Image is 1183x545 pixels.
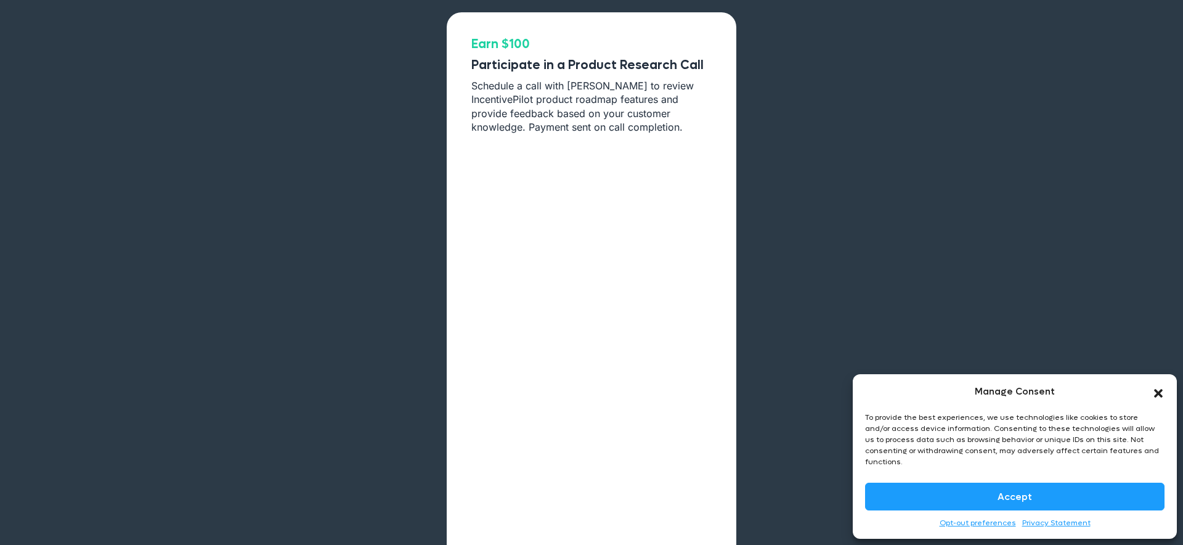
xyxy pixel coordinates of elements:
[940,517,1016,530] a: Opt-out preferences
[865,412,1163,467] div: To provide the best experiences, we use technologies like cookies to store and/or access device i...
[1152,385,1165,398] div: Close dialog
[471,37,712,52] h1: Earn $100
[471,58,712,73] h1: Participate in a Product Research Call
[471,79,712,134] p: Schedule a call with [PERSON_NAME] to review IncentivePilot product roadmap features and provide ...
[865,483,1165,510] button: Accept
[975,383,1055,400] div: Manage Consent
[1022,517,1091,530] a: Privacy Statement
